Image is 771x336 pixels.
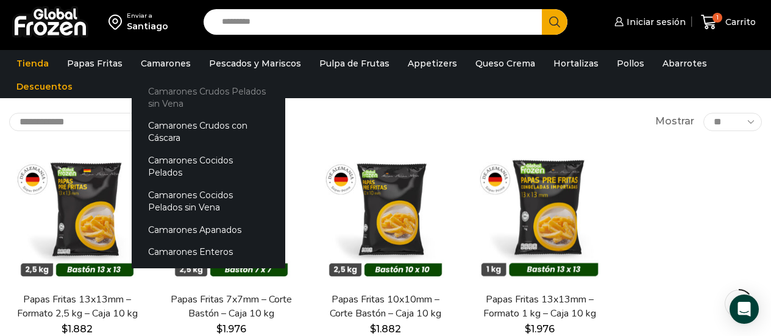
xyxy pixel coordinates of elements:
span: $ [62,323,68,335]
a: Camarones Apanados [132,218,285,241]
span: Mostrar [655,115,694,129]
a: Camarones Crudos Pelados sin Vena [132,80,285,115]
button: Search button [542,9,567,35]
a: Pulpa de Frutas [313,52,396,75]
a: Hortalizas [547,52,605,75]
div: Open Intercom Messenger [730,295,759,324]
a: Abarrotes [656,52,713,75]
select: Pedido de la tienda [9,113,165,131]
span: 1 [712,13,722,23]
bdi: 1.882 [62,323,93,335]
a: Camarones Enteros [132,241,285,263]
a: Pescados y Mariscos [203,52,307,75]
bdi: 1.976 [525,323,555,335]
a: Papas Fritas 13x13mm – Formato 1 kg – Caja 10 kg [478,293,601,321]
a: Papas Fritas [61,52,129,75]
div: Enviar a [127,12,168,20]
a: Pollos [611,52,650,75]
a: Appetizers [402,52,463,75]
a: Camarones [135,52,197,75]
div: Santiago [127,20,168,32]
bdi: 1.976 [216,323,246,335]
span: $ [216,323,222,335]
a: Camarones Crudos con Cáscara [132,115,285,149]
a: Camarones Cocidos Pelados sin Vena [132,184,285,218]
a: Camarones Cocidos Pelados [132,149,285,184]
span: Iniciar sesión [624,16,686,28]
a: Papas Fritas 10x10mm – Corte Bastón – Caja 10 kg [324,293,447,321]
bdi: 1.882 [370,323,401,335]
a: Papas Fritas 13x13mm – Formato 2,5 kg – Caja 10 kg [16,293,138,321]
span: Carrito [722,16,756,28]
a: Descuentos [10,75,79,98]
a: 1 Carrito [698,8,759,37]
a: Iniciar sesión [611,10,686,34]
span: $ [525,323,531,335]
a: Queso Crema [469,52,541,75]
span: $ [370,323,376,335]
a: Papas Fritas 7x7mm – Corte Bastón – Caja 10 kg [170,293,293,321]
a: Tienda [10,52,55,75]
img: address-field-icon.svg [108,12,127,32]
